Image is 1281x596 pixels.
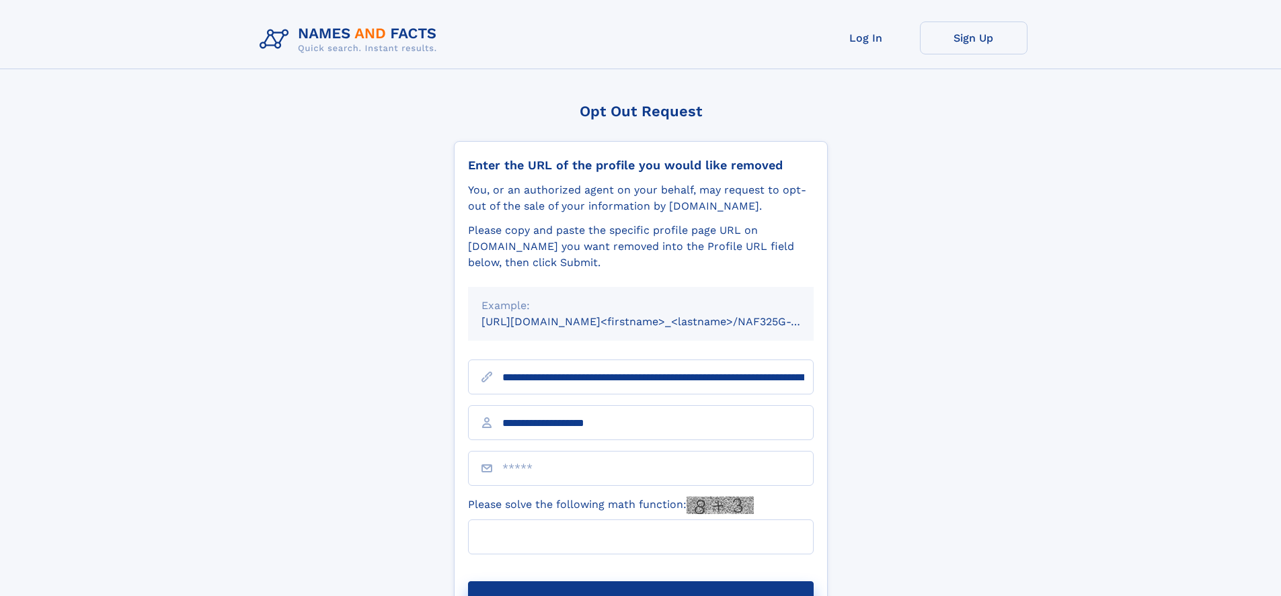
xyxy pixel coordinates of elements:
[468,158,814,173] div: Enter the URL of the profile you would like removed
[254,22,448,58] img: Logo Names and Facts
[812,22,920,54] a: Log In
[920,22,1027,54] a: Sign Up
[481,298,800,314] div: Example:
[454,103,828,120] div: Opt Out Request
[481,315,839,328] small: [URL][DOMAIN_NAME]<firstname>_<lastname>/NAF325G-xxxxxxxx
[468,182,814,214] div: You, or an authorized agent on your behalf, may request to opt-out of the sale of your informatio...
[468,497,754,514] label: Please solve the following math function:
[468,222,814,271] div: Please copy and paste the specific profile page URL on [DOMAIN_NAME] you want removed into the Pr...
